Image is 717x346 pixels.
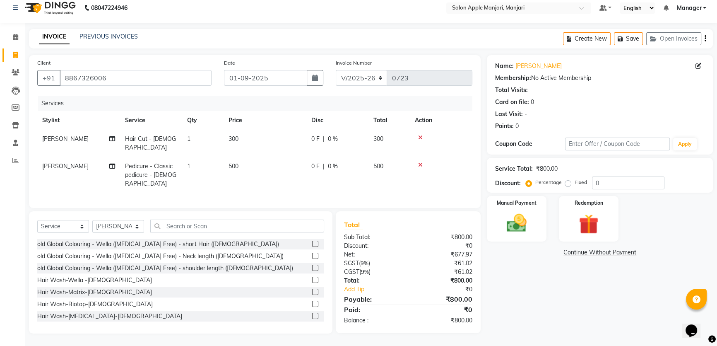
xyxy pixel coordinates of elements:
a: [PERSON_NAME] [515,62,562,70]
div: Net: [338,250,408,259]
div: 0 [515,122,519,131]
div: ₹0 [408,242,479,250]
button: Create New [563,32,611,45]
th: Qty [182,111,224,130]
div: Name: [495,62,514,70]
input: Search by Name/Mobile/Email/Code [60,70,212,86]
div: Last Visit: [495,110,523,119]
input: Search or Scan [150,220,324,232]
div: Balance : [338,316,408,325]
label: Percentage [535,179,562,186]
div: old Global Colouring - Wella ([MEDICAL_DATA] Free) - shoulder length ([DEMOGRAPHIC_DATA]) [37,264,293,273]
div: Discount: [495,179,521,188]
div: ₹800.00 [536,165,558,173]
span: Manager [676,4,701,12]
div: Discount: [338,242,408,250]
button: Open Invoices [646,32,701,45]
div: old Global Colouring - Wella ([MEDICAL_DATA] Free) - Neck length ([DEMOGRAPHIC_DATA]) [37,252,284,261]
div: ₹61.02 [408,259,479,268]
div: Total Visits: [495,86,528,94]
span: Total [344,220,363,229]
div: ₹61.02 [408,268,479,276]
span: SGST [344,259,359,267]
img: _gift.svg [573,212,605,237]
span: Hair Cut - [DEMOGRAPHIC_DATA] [125,135,176,151]
th: Price [224,111,306,130]
label: Fixed [575,179,587,186]
div: ( ) [338,259,408,268]
div: No Active Membership [495,74,705,82]
button: +91 [37,70,60,86]
a: Add Tip [338,285,420,294]
span: 9% [361,269,369,275]
span: 300 [373,135,383,143]
span: | [323,135,325,143]
span: 0 F [311,135,320,143]
th: Total [368,111,410,130]
button: Apply [673,138,697,150]
th: Disc [306,111,368,130]
span: 0 % [328,162,338,171]
div: old Global Colouring - Wella ([MEDICAL_DATA] Free) - short Hair ([DEMOGRAPHIC_DATA]) [37,240,279,249]
div: ₹800.00 [408,316,479,325]
div: ₹0 [408,305,479,315]
img: _cash.svg [500,212,533,235]
span: 0 % [328,135,338,143]
input: Enter Offer / Coupon Code [565,138,670,150]
div: Coupon Code [495,140,565,148]
th: Service [120,111,182,130]
div: ₹800.00 [408,233,479,242]
a: PREVIOUS INVOICES [79,33,138,40]
div: Payable: [338,294,408,304]
span: Pedicure - Classic pedicure - [DEMOGRAPHIC_DATA] [125,162,176,187]
div: Membership: [495,74,531,82]
span: | [323,162,325,171]
span: 9% [361,260,368,266]
label: Redemption [575,199,603,207]
span: [PERSON_NAME] [42,162,89,170]
span: 1 [187,135,190,143]
div: ₹677.97 [408,250,479,259]
th: Action [410,111,472,130]
span: 300 [229,135,238,143]
div: Paid: [338,305,408,315]
div: ₹800.00 [408,294,479,304]
div: 0 [531,98,534,106]
span: 500 [229,162,238,170]
span: 500 [373,162,383,170]
a: Continue Without Payment [488,248,711,257]
span: 0 F [311,162,320,171]
div: Hair Wash-Wella -[DEMOGRAPHIC_DATA] [37,276,152,285]
th: Stylist [37,111,120,130]
button: Save [614,32,643,45]
span: [PERSON_NAME] [42,135,89,143]
div: Total: [338,276,408,285]
label: Date [224,59,235,67]
div: Sub Total: [338,233,408,242]
div: Hair Wash-[MEDICAL_DATA]-[DEMOGRAPHIC_DATA] [37,312,182,321]
label: Invoice Number [336,59,372,67]
div: Card on file: [495,98,529,106]
div: ₹0 [420,285,479,294]
div: ₹800.00 [408,276,479,285]
a: INVOICE [39,29,70,44]
div: - [525,110,527,119]
div: Hair Wash-Matrix-[DEMOGRAPHIC_DATA] [37,288,152,297]
div: Points: [495,122,514,131]
div: Services [38,96,479,111]
iframe: chat widget [682,313,709,338]
div: Hair Wash-Biotop-[DEMOGRAPHIC_DATA] [37,300,153,309]
label: Manual Payment [497,199,537,207]
label: Client [37,59,51,67]
div: ( ) [338,268,408,276]
span: 1 [187,162,190,170]
span: CGST [344,268,359,276]
div: Service Total: [495,165,533,173]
